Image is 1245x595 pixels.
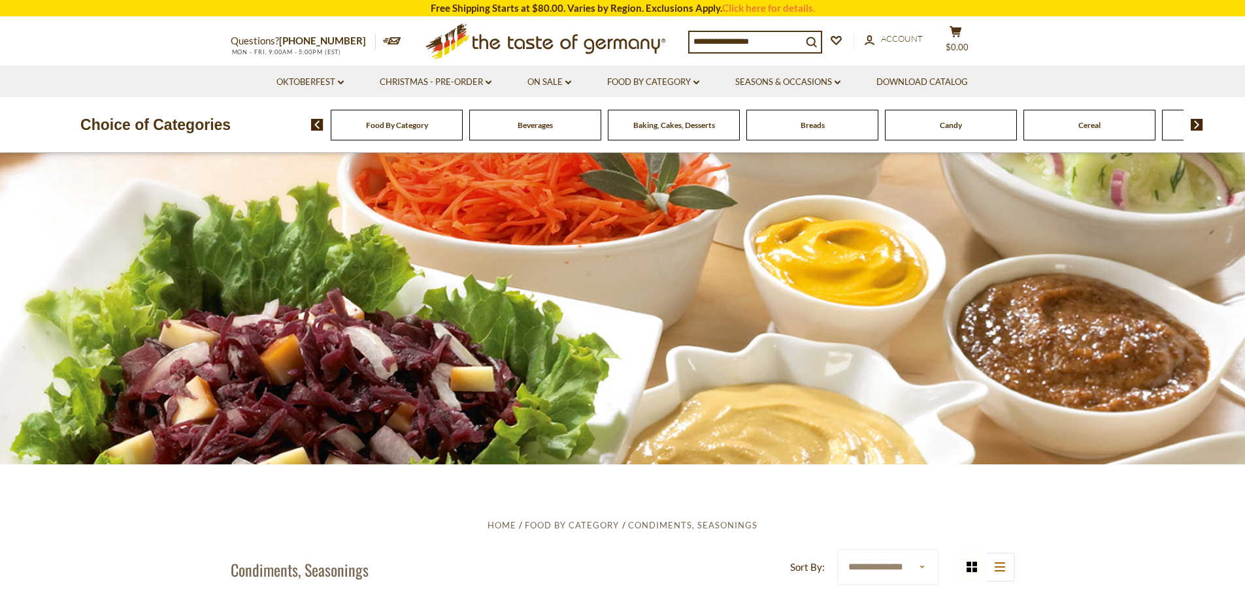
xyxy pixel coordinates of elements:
[722,2,815,14] a: Click here for details.
[937,25,976,58] button: $0.00
[380,75,491,89] a: Christmas - PRE-ORDER
[518,120,553,130] a: Beverages
[628,520,757,530] a: Condiments, Seasonings
[735,75,840,89] a: Seasons & Occasions
[527,75,571,89] a: On Sale
[940,120,962,130] a: Candy
[231,33,376,50] p: Questions?
[279,35,366,46] a: [PHONE_NUMBER]
[1078,120,1101,130] a: Cereal
[276,75,344,89] a: Oktoberfest
[311,119,324,131] img: previous arrow
[946,42,969,52] span: $0.00
[801,120,825,130] a: Breads
[790,559,825,575] label: Sort By:
[525,520,619,530] a: Food By Category
[881,33,923,44] span: Account
[231,560,369,579] h1: Condiments, Seasonings
[231,48,342,56] span: MON - FRI, 9:00AM - 5:00PM (EST)
[488,520,516,530] a: Home
[607,75,699,89] a: Food By Category
[865,32,923,46] a: Account
[633,120,715,130] a: Baking, Cakes, Desserts
[876,75,968,89] a: Download Catalog
[366,120,428,130] a: Food By Category
[1191,119,1203,131] img: next arrow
